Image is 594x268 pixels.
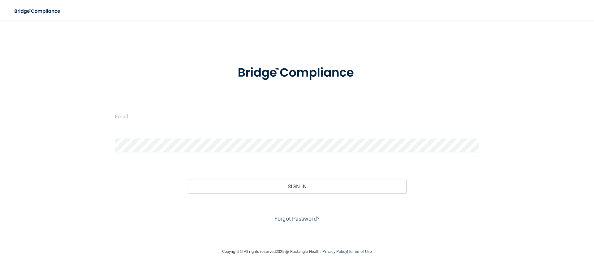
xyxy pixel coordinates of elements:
[188,180,407,193] button: Sign In
[322,249,347,254] a: Privacy Policy
[274,215,320,222] a: Forgot Password?
[9,5,66,18] img: bridge_compliance_login_screen.278c3ca4.svg
[115,109,479,123] input: Email
[225,57,369,89] img: bridge_compliance_login_screen.278c3ca4.svg
[348,249,372,254] a: Terms of Use
[184,242,410,262] div: Copyright © All rights reserved 2025 @ Rectangle Health | |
